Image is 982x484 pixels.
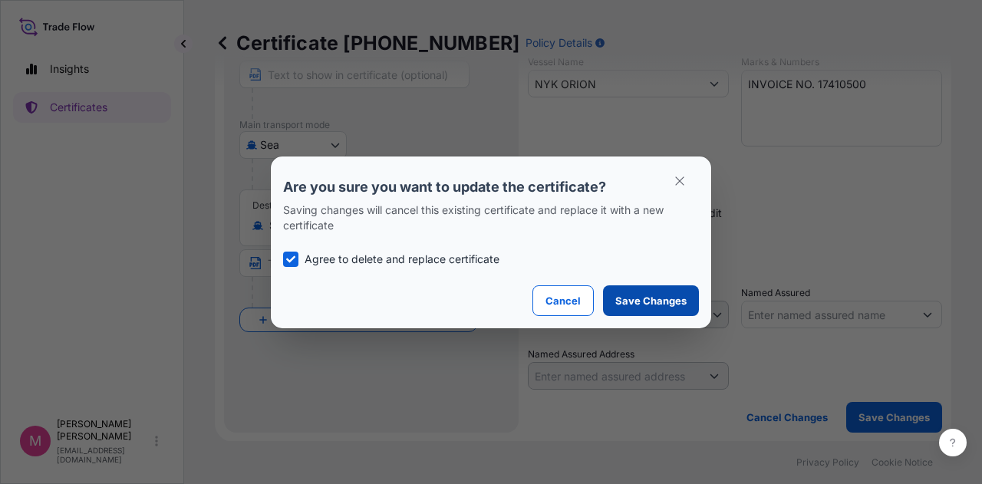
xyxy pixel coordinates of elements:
p: Saving changes will cancel this existing certificate and replace it with a new certificate [283,202,699,233]
button: Cancel [532,285,594,316]
p: Cancel [545,293,581,308]
p: Are you sure you want to update the certificate? [283,178,699,196]
button: Save Changes [603,285,699,316]
p: Save Changes [615,293,687,308]
p: Agree to delete and replace certificate [305,252,499,267]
